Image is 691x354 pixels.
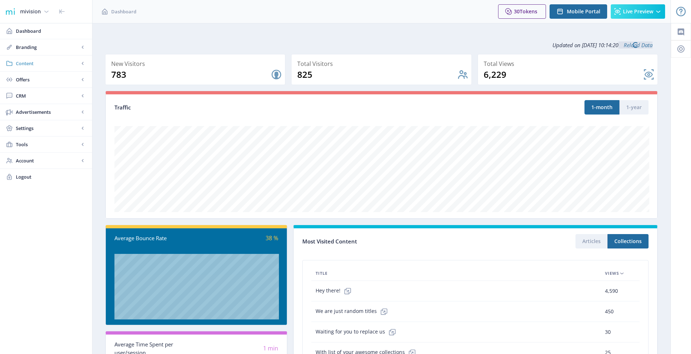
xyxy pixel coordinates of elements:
span: Branding [16,44,79,51]
div: 825 [297,69,457,80]
div: Average Bounce Rate [114,234,197,242]
span: 38 % [266,234,278,242]
div: Traffic [114,103,381,112]
button: 1-year [619,100,649,115]
span: Hey there! [316,284,355,298]
div: Most Visited Content [302,236,475,247]
div: Updated on [DATE] 10:14:20 [105,36,658,54]
span: Advertisements [16,108,79,116]
span: Dashboard [16,27,86,35]
span: Content [16,60,79,67]
div: New Visitors [111,59,282,69]
button: Mobile Portal [550,4,607,19]
button: Live Preview [611,4,665,19]
button: 1-month [584,100,619,115]
button: 30Tokens [498,4,546,19]
span: Mobile Portal [567,9,600,14]
span: 4,590 [605,287,618,295]
span: Live Preview [623,9,653,14]
button: Collections [608,234,649,248]
img: 1f20cf2a-1a19-485c-ac21-848c7d04f45b.png [4,6,16,17]
button: Articles [575,234,608,248]
div: 6,229 [484,69,643,80]
span: Views [605,269,619,278]
div: Total Visitors [297,59,468,69]
div: Total Views [484,59,655,69]
div: mivision [20,4,41,19]
span: 30 [605,328,611,336]
span: Settings [16,125,79,132]
span: Logout [16,173,86,180]
span: Waiting for you to replace us [316,325,399,339]
span: CRM [16,92,79,99]
span: Offers [16,76,79,83]
span: Title [316,269,328,278]
div: 1 min [197,344,279,353]
span: 450 [605,307,614,316]
span: Tokens [520,8,537,15]
a: Reload Data [618,41,652,49]
span: Account [16,157,79,164]
span: Tools [16,141,79,148]
span: We are just random titles [316,304,391,319]
span: Dashboard [111,8,136,15]
div: 783 [111,69,271,80]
